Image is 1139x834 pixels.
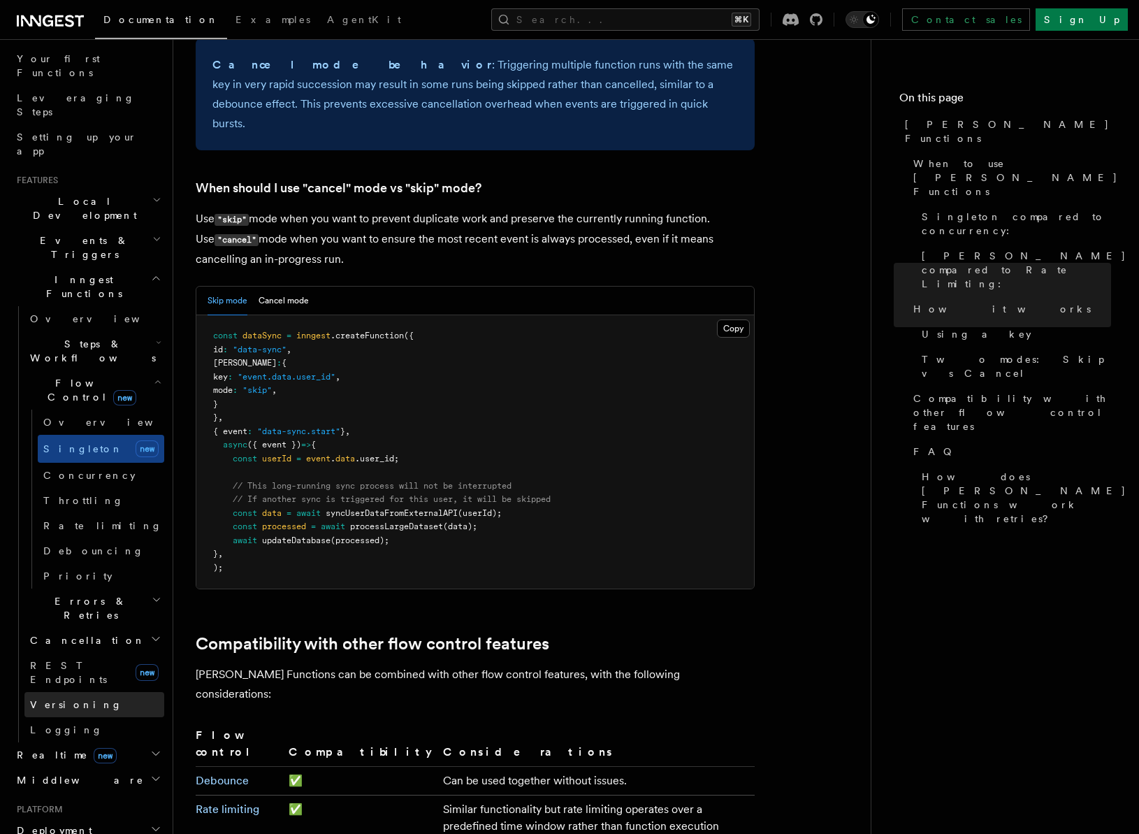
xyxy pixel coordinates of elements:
[213,399,218,409] span: }
[38,410,164,435] a: Overview
[922,249,1126,291] span: [PERSON_NAME] compared to Rate Limiting:
[30,313,174,324] span: Overview
[11,228,164,267] button: Events & Triggers
[233,385,238,395] span: :
[11,233,152,261] span: Events & Triggers
[922,352,1111,380] span: Two modes: Skip vs Cancel
[922,210,1111,238] span: Singleton compared to concurrency:
[916,464,1111,531] a: How does [PERSON_NAME] Functions work with retries?
[196,209,755,269] p: Use mode when you want to prevent duplicate work and preserve the currently running function. Use...
[223,345,228,354] span: :
[11,768,164,793] button: Middleware
[11,773,144,787] span: Middleware
[208,287,247,315] button: Skip mode
[277,358,282,368] span: :
[24,633,145,647] span: Cancellation
[196,665,755,704] p: [PERSON_NAME] Functions can be combined with other flow control features, with the following cons...
[17,92,135,117] span: Leveraging Steps
[11,194,152,222] span: Local Development
[24,653,164,692] a: REST Endpointsnew
[306,454,331,463] span: event
[103,14,219,25] span: Documentation
[233,508,257,518] span: const
[272,385,277,395] span: ,
[196,726,283,767] th: Flow control
[282,358,286,368] span: {
[355,454,399,463] span: .user_id;
[262,522,306,531] span: processed
[259,287,309,315] button: Cancel mode
[283,726,437,767] th: Compatibility
[113,390,136,405] span: new
[38,563,164,589] a: Priority
[43,570,113,582] span: Priority
[24,337,156,365] span: Steps & Workflows
[902,8,1030,31] a: Contact sales
[24,410,164,589] div: Flow Controlnew
[732,13,751,27] kbd: ⌘K
[43,417,187,428] span: Overview
[17,53,100,78] span: Your first Functions
[223,440,247,450] span: async
[213,345,223,354] span: id
[30,724,103,735] span: Logging
[11,85,164,124] a: Leveraging Steps
[17,131,137,157] span: Setting up your app
[340,426,345,436] span: }
[215,234,259,246] code: "cancel"
[908,386,1111,439] a: Compatibility with other flow control features
[233,522,257,531] span: const
[262,454,291,463] span: userId
[227,4,319,38] a: Examples
[311,522,316,531] span: =
[908,439,1111,464] a: FAQ
[38,538,164,563] a: Debouncing
[24,717,164,742] a: Logging
[43,495,124,506] span: Throttling
[213,412,218,422] span: }
[443,522,477,531] span: (data);
[922,470,1126,526] span: How does [PERSON_NAME] Functions work with retries?
[213,549,218,559] span: }
[11,742,164,768] button: Realtimenew
[717,319,750,338] button: Copy
[196,634,549,654] a: Compatibility with other flow control features
[11,748,117,762] span: Realtime
[1036,8,1128,31] a: Sign Up
[458,508,502,518] span: (userId);
[335,372,340,382] span: ,
[233,535,257,545] span: await
[43,443,123,454] span: Singleton
[437,726,755,767] th: Considerations
[908,151,1111,204] a: When to use [PERSON_NAME] Functions
[233,454,257,463] span: const
[404,331,414,340] span: ({
[262,508,282,518] span: data
[213,385,233,395] span: mode
[24,371,164,410] button: Flow Controlnew
[350,522,443,531] span: processLargeDataset
[11,46,164,85] a: Your first Functions
[213,426,247,436] span: { event
[908,296,1111,322] a: How it works
[319,4,409,38] a: AgentKit
[916,322,1111,347] a: Using a key
[218,549,223,559] span: ,
[38,463,164,488] a: Concurrency
[262,535,331,545] span: updateDatabase
[233,481,512,491] span: // This long-running sync process will not be interrupted
[24,331,164,371] button: Steps & Workflows
[286,345,291,354] span: ,
[11,189,164,228] button: Local Development
[235,14,310,25] span: Examples
[899,89,1111,112] h4: On this page
[11,306,164,742] div: Inngest Functions
[43,545,144,556] span: Debouncing
[11,175,58,186] span: Features
[913,445,959,459] span: FAQ
[43,470,136,481] span: Concurrency
[218,412,223,422] span: ,
[491,8,760,31] button: Search...⌘K
[345,426,350,436] span: ,
[437,767,755,796] td: Can be used together without issues.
